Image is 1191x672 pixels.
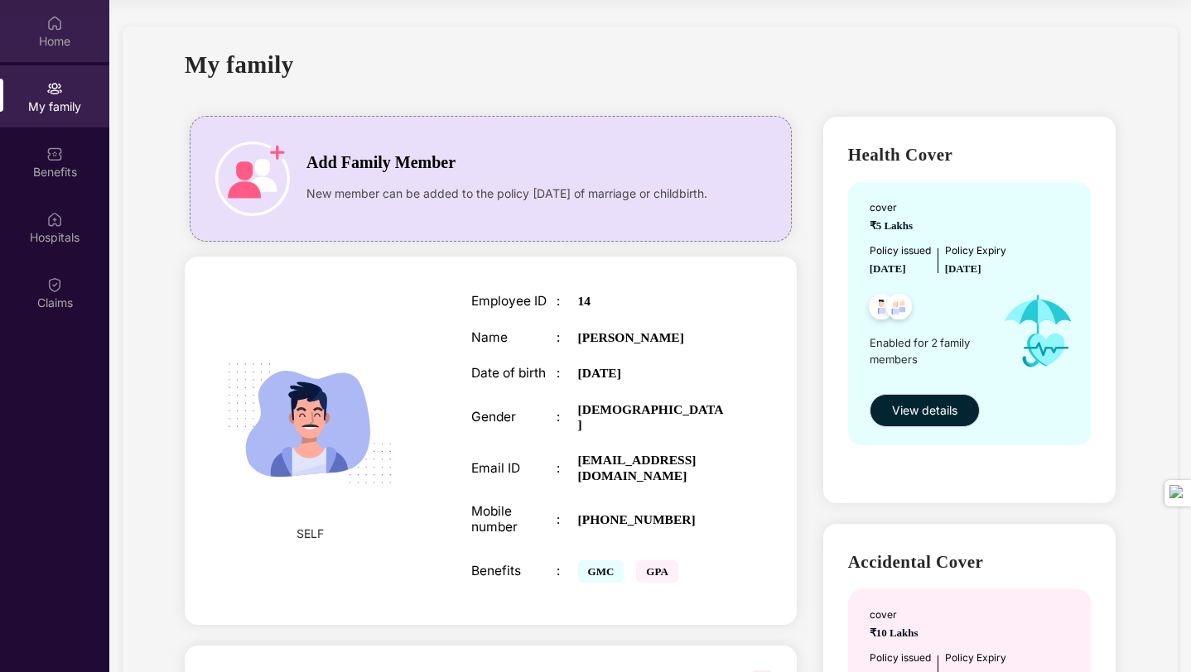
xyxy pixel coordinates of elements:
[46,276,63,293] img: svg+xml;base64,PHN2ZyBpZD0iQ2xhaW0iIHhtbG5zPSJodHRwOi8vd3d3LnczLm9yZy8yMDAwL3N2ZyIgd2lkdGg9IjIwIi...
[861,289,902,329] img: svg+xml;base64,PHN2ZyB4bWxucz0iaHR0cDovL3d3dy53My5vcmcvMjAwMC9zdmciIHdpZHRoPSI0OC45NDMiIGhlaWdodD...
[306,150,456,175] span: Add Family Member
[471,366,557,381] div: Date of birth
[892,401,957,420] span: View details
[557,564,578,578] div: :
[988,277,1088,386] img: icon
[471,410,557,425] div: Gender
[306,185,707,203] span: New member can be added to the policy [DATE] of marriage or childbirth.
[578,294,727,309] div: 14
[578,512,727,527] div: [PHONE_NUMBER]
[46,80,63,97] img: svg+xml;base64,PHN2ZyB3aWR0aD0iMjAiIGhlaWdodD0iMjAiIHZpZXdCb3g9IjAgMCAyMCAyMCIgZmlsbD0ibm9uZSIgeG...
[557,330,578,345] div: :
[471,461,557,476] div: Email ID
[471,330,557,345] div: Name
[46,15,63,31] img: svg+xml;base64,PHN2ZyBpZD0iSG9tZSIgeG1sbnM9Imh0dHA6Ly93d3cudzMub3JnLzIwMDAvc3ZnIiB3aWR0aD0iMjAiIG...
[578,366,727,381] div: [DATE]
[870,262,906,275] span: [DATE]
[557,294,578,309] div: :
[870,607,924,623] div: cover
[848,549,1091,576] h2: Accidental Cover
[578,402,727,433] div: [DEMOGRAPHIC_DATA]
[471,294,557,309] div: Employee ID
[848,142,1091,169] h2: Health Cover
[870,200,919,216] div: cover
[578,453,727,483] div: [EMAIL_ADDRESS][DOMAIN_NAME]
[870,219,919,232] span: ₹5 Lakhs
[870,334,988,368] span: Enabled for 2 family members
[870,626,924,639] span: ₹10 Lakhs
[578,560,624,583] span: GMC
[46,146,63,162] img: svg+xml;base64,PHN2ZyBpZD0iQmVuZWZpdHMiIHhtbG5zPSJodHRwOi8vd3d3LnczLm9yZy8yMDAwL3N2ZyIgd2lkdGg9Ij...
[557,410,578,425] div: :
[945,650,1006,666] div: Policy Expiry
[557,366,578,381] div: :
[208,322,412,526] img: svg+xml;base64,PHN2ZyB4bWxucz0iaHR0cDovL3d3dy53My5vcmcvMjAwMC9zdmciIHdpZHRoPSIyMjQiIGhlaWdodD0iMT...
[471,564,557,578] div: Benefits
[870,243,931,259] div: Policy issued
[471,504,557,535] div: Mobile number
[945,262,981,275] span: [DATE]
[578,330,727,345] div: [PERSON_NAME]
[297,525,324,543] span: SELF
[636,560,677,583] span: GPA
[46,211,63,228] img: svg+xml;base64,PHN2ZyBpZD0iSG9zcGl0YWxzIiB4bWxucz0iaHR0cDovL3d3dy53My5vcmcvMjAwMC9zdmciIHdpZHRoPS...
[870,650,931,666] div: Policy issued
[870,394,980,427] button: View details
[215,142,290,216] img: icon
[185,46,294,84] h1: My family
[557,461,578,476] div: :
[557,512,578,527] div: :
[879,289,919,329] img: svg+xml;base64,PHN2ZyB4bWxucz0iaHR0cDovL3d3dy53My5vcmcvMjAwMC9zdmciIHdpZHRoPSI0OC45NDMiIGhlaWdodD...
[945,243,1006,259] div: Policy Expiry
